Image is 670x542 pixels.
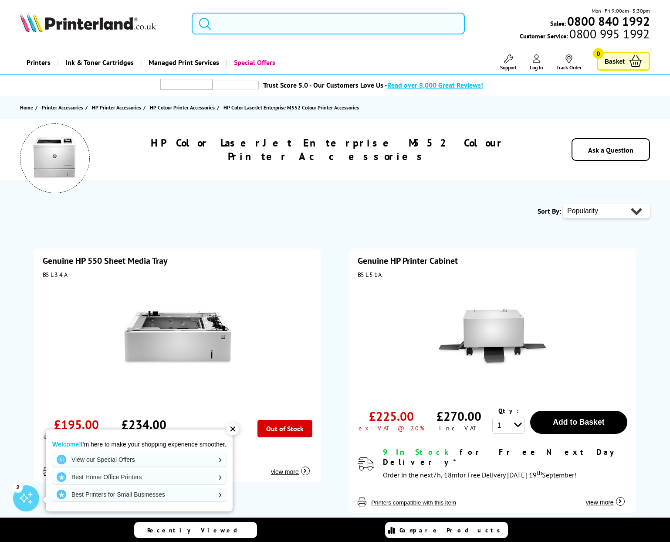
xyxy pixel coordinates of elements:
[20,13,181,34] a: Printerland Logo
[399,526,505,534] span: Compare Products
[359,424,424,432] div: ex VAT @ 20%
[538,207,561,215] span: Sort By:
[438,283,547,392] img: HP Printer Cabinet
[52,487,226,501] a: Best Printers for Small Businesses
[498,407,519,415] span: Qty:
[52,440,226,448] p: I'm here to make your shopping experience smoother.
[42,103,85,112] a: Printer Accessories
[140,51,226,74] a: Managed Print Services
[383,470,576,479] span: Order in the next for Free Delivery [DATE] 19 September!
[150,103,217,112] a: HP Colour Printer Accessories
[530,411,627,434] button: Add to Basket
[52,453,226,467] a: View our Special Offers
[223,104,359,111] span: HP Color LaserJet Enterprise M552 Colour Printer Accessories
[550,19,566,27] span: Sales:
[500,64,517,71] span: Support
[271,468,299,475] span: view more
[583,490,627,506] button: view more
[115,136,540,163] h1: HP Color LaserJet Enterprise M552 Colour Printer Accessories
[383,447,452,457] span: 9 In Stock
[150,103,215,112] span: HP Colour Printer Accessories
[147,526,246,534] span: Recently Viewed
[134,522,257,538] a: Recently Viewed
[385,522,508,538] a: Compare Products
[500,55,517,71] a: Support
[226,51,282,74] a: Special Offers
[268,459,312,476] button: view more
[387,81,483,89] span: Read over 8,000 Great Reviews!
[433,470,457,479] span: 7h, 18m
[160,79,213,90] img: trustpilot rating
[568,30,650,38] span: 0800 995 1992
[92,103,143,112] a: HP Printer Accessories
[383,447,618,467] span: for Free Next Day Delivery*
[358,255,458,266] a: Genuine HP Printer Cabinet
[20,51,57,74] a: Printers
[566,17,650,25] a: 0800 840 1992
[588,146,633,154] a: Ask a Question
[54,416,99,433] div: £195.00
[52,441,81,448] strong: Welcome!
[530,55,543,71] a: Log In
[65,51,134,74] span: Ink & Toner Cartridges
[592,7,650,15] span: Mon - Fri 9:00am - 5:30pm
[556,55,582,71] a: Track Order
[43,271,312,279] div: B5L34A
[586,499,614,506] span: view more
[20,103,35,112] a: Home
[213,81,259,89] img: trustpilot rating
[57,51,140,74] a: Ink & Toner Cartridges
[122,416,166,433] div: £234.00
[605,55,625,67] span: Basket
[537,469,542,477] sup: th
[358,271,627,279] div: B5L51A
[42,103,83,112] span: Printer Accessories
[530,64,543,71] span: Log In
[383,447,627,481] div: modal_delivery
[33,136,77,180] img: HP Color LaserJet Enterprise M552 Colour Printer Accessories
[520,30,650,40] span: Customer Service:
[369,408,414,424] div: £225.00
[369,499,459,506] button: Printers compatible with this item
[92,103,141,112] span: HP Printer Accessories
[597,52,650,71] a: Basket 0
[439,424,479,432] div: inc VAT
[44,433,109,440] div: ex VAT @ 20%
[52,470,226,484] a: Best Home Office Printers
[263,81,483,89] a: Trust Score 5.0 - Our Customers Love Us -Read over 8,000 Great Reviews!
[567,13,650,29] b: 0800 840 1992
[20,13,156,32] img: Printerland Logo
[227,423,239,435] div: ✕
[257,420,312,437] div: Out of Stock
[13,482,23,492] div: 2
[593,48,604,59] span: 0
[437,408,481,424] div: £270.00
[553,418,604,426] span: Add to Basket
[43,255,168,266] a: Genuine HP 550 Sheet Media Tray
[123,283,232,392] img: HP 550 Sheet Media Tray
